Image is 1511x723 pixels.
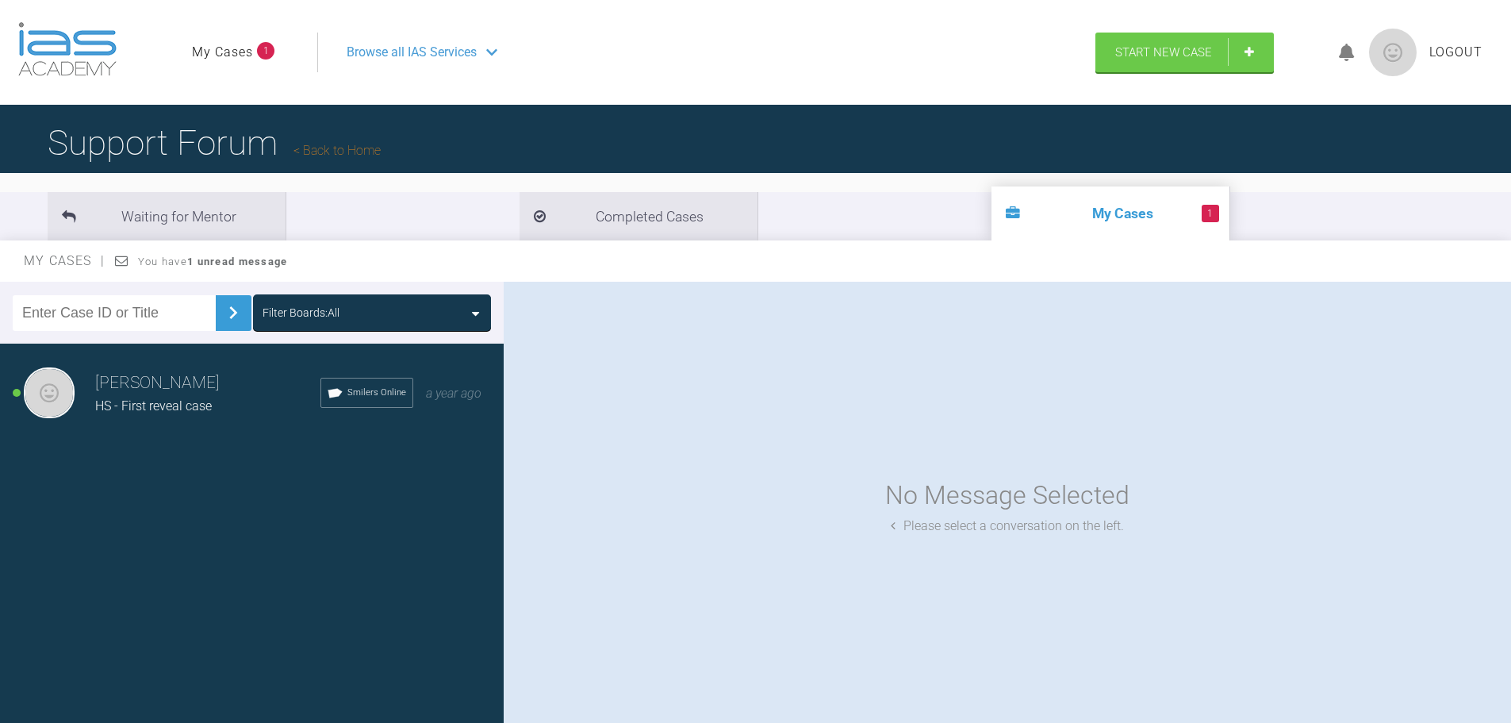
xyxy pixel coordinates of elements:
h3: [PERSON_NAME] [95,370,320,397]
span: a year ago [426,386,481,401]
img: profile.png [1369,29,1417,76]
span: You have [138,256,288,267]
div: No Message Selected [885,475,1129,516]
img: logo-light.3e3ef733.png [18,22,117,76]
li: Completed Cases [520,192,757,240]
h1: Support Forum [48,115,381,171]
span: Start New Case [1115,45,1212,60]
strong: 1 unread message [187,256,287,267]
img: Jessica Kershaw [24,367,75,418]
a: My Cases [192,42,253,63]
span: My Cases [24,253,105,268]
span: 1 [1202,205,1219,222]
a: Back to Home [293,143,381,158]
span: Browse all IAS Services [347,42,477,63]
div: Filter Boards: All [263,304,339,321]
div: Please select a conversation on the left. [891,516,1124,536]
img: chevronRight.28bd32b0.svg [221,300,246,325]
a: Logout [1429,42,1482,63]
li: My Cases [991,187,1229,240]
span: 1 [257,42,274,60]
input: Enter Case ID or Title [13,295,216,331]
span: HS - First reveal case [95,398,212,413]
li: Waiting for Mentor [48,192,286,240]
span: Smilers Online [347,386,406,400]
a: Start New Case [1095,33,1274,72]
